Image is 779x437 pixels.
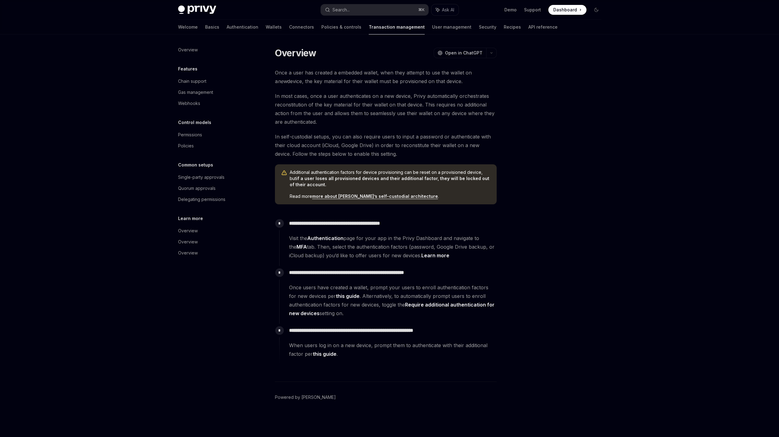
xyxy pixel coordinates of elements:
a: Welcome [178,20,198,34]
a: Support [524,7,541,13]
a: Policies & controls [321,20,361,34]
a: more about [PERSON_NAME]’s self-custodial architecture [312,194,438,199]
a: Overview [173,236,252,247]
h5: Common setups [178,161,213,169]
h5: Learn more [178,215,203,222]
a: Overview [173,225,252,236]
a: Security [479,20,496,34]
a: Dashboard [548,5,586,15]
span: Visit the page for your app in the Privy Dashboard and navigate to the tab. Then, select the auth... [289,234,496,260]
div: Webhooks [178,100,200,107]
a: Permissions [173,129,252,140]
em: new [278,78,287,84]
h5: Control models [178,119,211,126]
a: Quorum approvals [173,183,252,194]
strong: Require additional authentication for new devices [289,302,495,316]
a: Overview [173,247,252,259]
a: Policies [173,140,252,151]
a: Wallets [266,20,282,34]
div: Overview [178,46,198,54]
a: Gas management [173,87,252,98]
div: Quorum approvals [178,185,216,192]
a: this guide [336,293,360,299]
span: Ask AI [442,7,454,13]
button: Search...⌘K [321,4,428,15]
a: Powered by [PERSON_NAME] [275,394,336,400]
a: Basics [205,20,219,34]
a: Chain support [173,76,252,87]
div: Overview [178,238,198,246]
span: Once a user has created a embedded wallet, when they attempt to use the wallet on a device, the k... [275,68,497,86]
a: Learn more [421,252,449,259]
a: User management [432,20,471,34]
span: In self-custodial setups, you can also require users to input a password or authenticate with the... [275,132,497,158]
div: Policies [178,142,194,150]
strong: Authentication [307,235,344,241]
svg: Warning [281,170,287,176]
div: Overview [178,249,198,257]
a: Overview [173,44,252,55]
div: Overview [178,227,198,235]
div: Chain support [178,78,206,85]
div: Delegating permissions [178,196,225,203]
span: Read more . [290,193,491,199]
strong: MFA [296,244,307,250]
h5: Features [178,65,197,73]
button: Open in ChatGPT [434,48,486,58]
strong: if a user loses all provisioned devices and their additional factor, they will be locked out of t... [290,176,489,187]
a: Transaction management [369,20,425,34]
div: Single-party approvals [178,174,225,181]
span: Open in ChatGPT [445,50,483,56]
span: In most cases, once a user authenticates on a new device, Privy automatically orchestrates recons... [275,92,497,126]
div: Permissions [178,131,202,138]
a: Demo [504,7,517,13]
h1: Overview [275,47,316,58]
a: API reference [528,20,558,34]
span: ⌘ K [418,7,425,12]
div: Gas management [178,89,213,96]
a: Connectors [289,20,314,34]
span: When users log in on a new device, prompt them to authenticate with their additional factor per . [289,341,496,358]
span: Once users have created a wallet, prompt your users to enroll authentication factors for new devi... [289,283,496,318]
button: Ask AI [431,4,459,15]
a: Single-party approvals [173,172,252,183]
button: Toggle dark mode [591,5,601,15]
a: Webhooks [173,98,252,109]
div: Search... [332,6,350,14]
a: Delegating permissions [173,194,252,205]
span: Additional authentication factors for device provisioning can be reset on a provisioned device, but [290,169,491,188]
a: Recipes [504,20,521,34]
a: Authentication [227,20,258,34]
a: this guide [313,351,336,357]
span: Dashboard [553,7,577,13]
img: dark logo [178,6,216,14]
